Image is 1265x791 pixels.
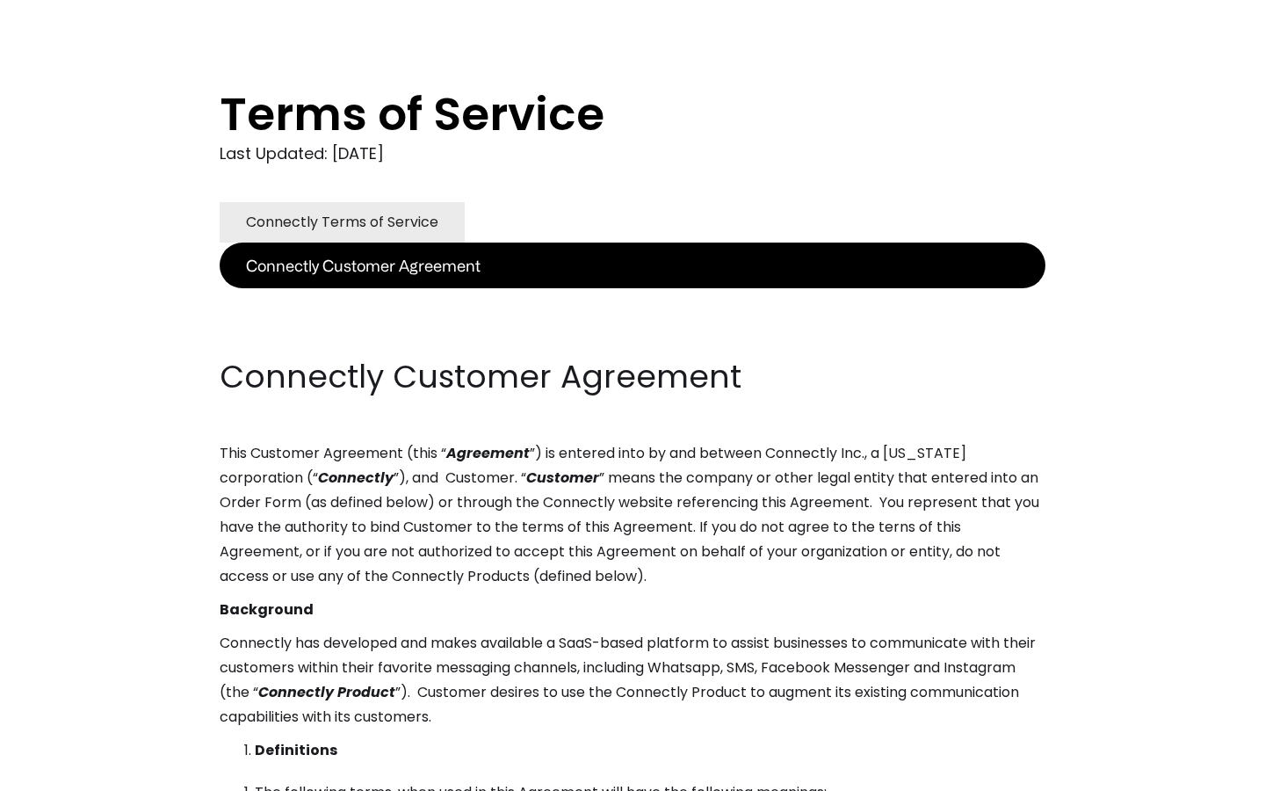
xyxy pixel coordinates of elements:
[246,253,481,278] div: Connectly Customer Agreement
[220,141,1045,167] div: Last Updated: [DATE]
[18,758,105,785] aside: Language selected: English
[255,740,337,760] strong: Definitions
[526,468,599,488] em: Customer
[220,288,1045,313] p: ‍
[220,322,1045,346] p: ‍
[220,599,314,620] strong: Background
[220,631,1045,729] p: Connectly has developed and makes available a SaaS-based platform to assist businesses to communi...
[220,441,1045,589] p: This Customer Agreement (this “ ”) is entered into by and between Connectly Inc., a [US_STATE] co...
[318,468,394,488] em: Connectly
[220,88,975,141] h1: Terms of Service
[446,443,530,463] em: Agreement
[258,682,395,702] em: Connectly Product
[246,210,438,235] div: Connectly Terms of Service
[35,760,105,785] ul: Language list
[220,355,1045,399] h2: Connectly Customer Agreement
